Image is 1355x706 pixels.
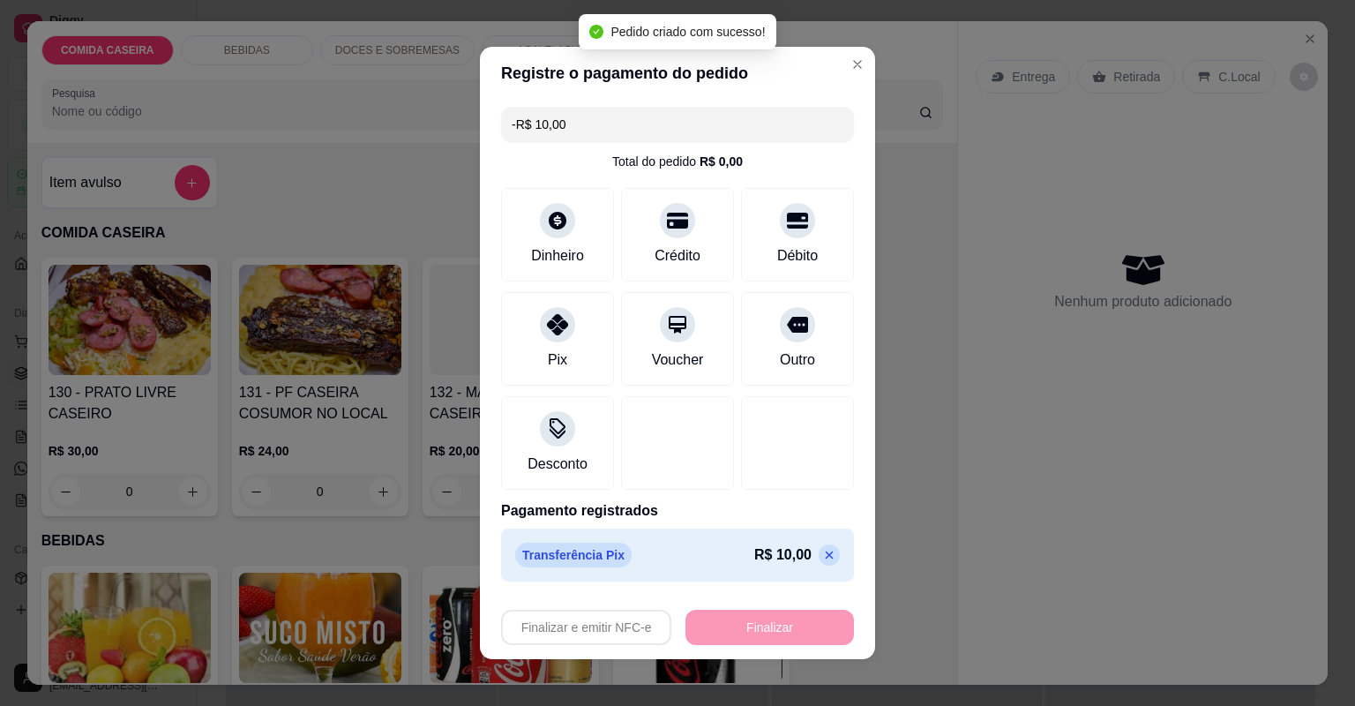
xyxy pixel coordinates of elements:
[612,153,743,170] div: Total do pedido
[754,545,812,566] p: R$ 10,00
[548,349,567,371] div: Pix
[528,454,588,475] div: Desconto
[589,25,603,39] span: check-circle
[652,349,704,371] div: Voucher
[700,153,743,170] div: R$ 0,00
[480,47,875,100] header: Registre o pagamento do pedido
[501,500,854,522] p: Pagamento registrados
[531,245,584,267] div: Dinheiro
[777,245,818,267] div: Débito
[843,50,872,79] button: Close
[515,543,632,567] p: Transferência Pix
[780,349,815,371] div: Outro
[512,107,843,142] input: Ex.: hambúrguer de cordeiro
[610,25,765,39] span: Pedido criado com sucesso!
[655,245,700,267] div: Crédito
